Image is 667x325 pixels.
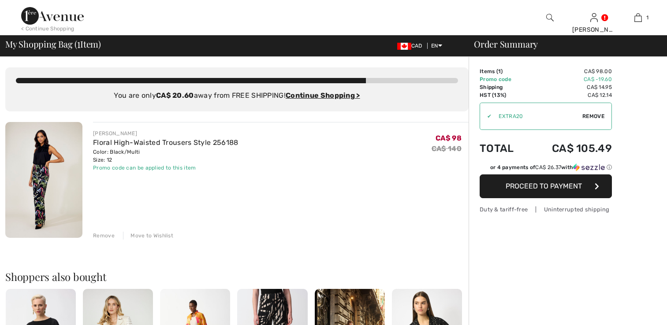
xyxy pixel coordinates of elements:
td: CA$ 105.49 [528,133,612,163]
span: Remove [582,112,604,120]
td: Shipping [480,83,528,91]
a: Sign In [590,13,598,22]
div: or 4 payments ofCA$ 26.37withSezzle Click to learn more about Sezzle [480,163,612,174]
td: HST (13%) [480,91,528,99]
span: EN [431,43,442,49]
span: CA$ 26.37 [535,164,561,170]
div: Remove [93,232,115,240]
img: My Info [590,12,598,23]
a: 1 [616,12,660,23]
img: Sezzle [573,163,605,171]
td: CA$ 12.14 [528,91,612,99]
img: search the website [546,12,554,23]
strong: CA$ 20.60 [156,91,194,100]
div: Duty & tariff-free | Uninterrupted shipping [480,205,612,214]
iframe: Opens a widget where you can chat to one of our agents [611,299,658,321]
td: Items ( ) [480,67,528,75]
img: Canadian Dollar [397,43,411,50]
div: You are only away from FREE SHIPPING! [16,90,458,101]
div: Move to Wishlist [123,232,173,240]
div: Promo code can be applied to this item [93,164,238,172]
div: or 4 payments of with [490,163,612,171]
td: CA$ 14.95 [528,83,612,91]
span: CA$ 98 [436,134,462,142]
span: 1 [498,68,501,74]
span: 1 [77,37,80,49]
h2: Shoppers also bought [5,271,469,282]
span: My Shopping Bag ( Item) [5,40,101,48]
span: Proceed to Payment [506,182,582,190]
div: Color: Black/Multi Size: 12 [93,148,238,164]
a: Floral High-Waisted Trousers Style 256188 [93,138,238,147]
a: Continue Shopping > [286,91,360,100]
td: CA$ 98.00 [528,67,612,75]
div: Order Summary [463,40,662,48]
td: Total [480,133,528,163]
div: < Continue Shopping [21,25,75,33]
span: CAD [397,43,426,49]
div: ✔ [480,112,492,120]
td: Promo code [480,75,528,83]
img: My Bag [634,12,642,23]
button: Proceed to Payment [480,174,612,198]
span: 1 [646,14,648,22]
div: [PERSON_NAME] [93,129,238,137]
td: CA$ -19.60 [528,75,612,83]
img: Floral High-Waisted Trousers Style 256188 [5,122,82,238]
div: [PERSON_NAME] [572,25,615,34]
img: 1ère Avenue [21,7,84,25]
input: Promo code [492,103,582,129]
s: CA$ 140 [432,144,462,153]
